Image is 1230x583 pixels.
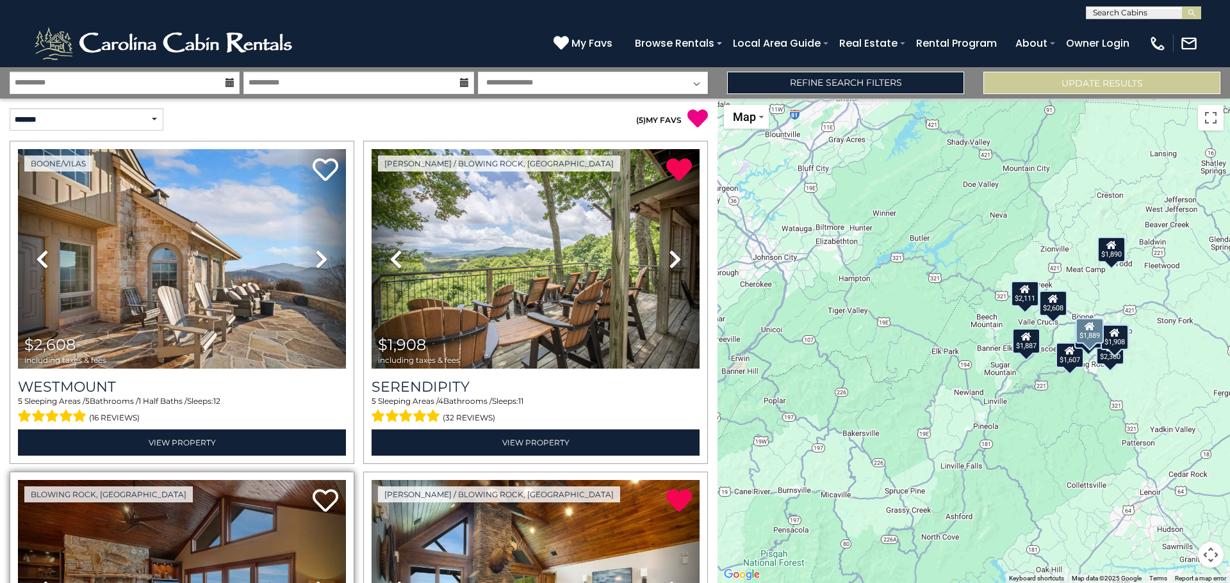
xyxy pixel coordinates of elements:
[733,110,756,124] span: Map
[372,429,700,456] a: View Property
[724,105,769,129] button: Change map style
[89,410,140,426] span: (16 reviews)
[18,378,346,395] a: Westmount
[372,378,700,395] a: Serendipity
[372,149,700,369] img: thumbnail_163269292.jpeg
[24,335,76,354] span: $2,608
[1009,574,1064,583] button: Keyboard shortcuts
[1012,328,1040,353] div: $1,887
[1060,32,1136,54] a: Owner Login
[32,24,298,63] img: White-1-2.png
[18,396,22,406] span: 5
[85,396,90,406] span: 5
[378,486,620,502] a: [PERSON_NAME] / Blowing Rock, [GEOGRAPHIC_DATA]
[553,35,616,52] a: My Favs
[833,32,904,54] a: Real Estate
[438,396,443,406] span: 4
[1198,542,1224,568] button: Map camera controls
[910,32,1003,54] a: Rental Program
[378,335,426,354] span: $1,908
[1076,317,1104,343] div: $1,889
[1198,105,1224,131] button: Toggle fullscreen view
[372,395,700,426] div: Sleeping Areas / Bathrooms / Sleeps:
[1101,323,1129,349] div: $1,886
[636,115,682,125] a: (5)MY FAVS
[24,156,92,172] a: Boone/Vilas
[18,149,346,369] img: thumbnail_165554752.jpeg
[1149,35,1167,52] img: phone-regular-white.png
[213,396,220,406] span: 12
[18,429,346,456] a: View Property
[313,488,338,515] a: Add to favorites
[726,32,827,54] a: Local Area Guide
[1011,280,1039,306] div: $2,111
[571,35,612,51] span: My Favs
[443,410,495,426] span: (32 reviews)
[518,396,523,406] span: 11
[24,486,193,502] a: Blowing Rock, [GEOGRAPHIC_DATA]
[378,356,460,364] span: including taxes & fees
[1039,291,1067,316] div: $2,608
[639,115,643,125] span: 5
[313,157,338,184] a: Add to favorites
[727,72,964,94] a: Refine Search Filters
[1149,575,1167,582] a: Terms (opens in new tab)
[378,156,620,172] a: [PERSON_NAME] / Blowing Rock, [GEOGRAPHIC_DATA]
[983,72,1220,94] button: Update Results
[666,157,692,184] a: Remove from favorites
[1101,324,1129,350] div: $1,908
[1056,342,1084,367] div: $1,607
[24,356,106,364] span: including taxes & fees
[1180,35,1198,52] img: mail-regular-white.png
[636,115,646,125] span: ( )
[1175,575,1226,582] a: Report a map error
[666,488,692,515] a: Remove from favorites
[721,566,763,583] img: Google
[1072,575,1142,582] span: Map data ©2025 Google
[628,32,721,54] a: Browse Rentals
[1097,237,1126,262] div: $1,890
[1009,32,1054,54] a: About
[372,396,376,406] span: 5
[18,395,346,426] div: Sleeping Areas / Bathrooms / Sleeps:
[721,566,763,583] a: Open this area in Google Maps (opens a new window)
[138,396,187,406] span: 1 Half Baths /
[1074,323,1103,349] div: $2,024
[1096,339,1124,365] div: $2,360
